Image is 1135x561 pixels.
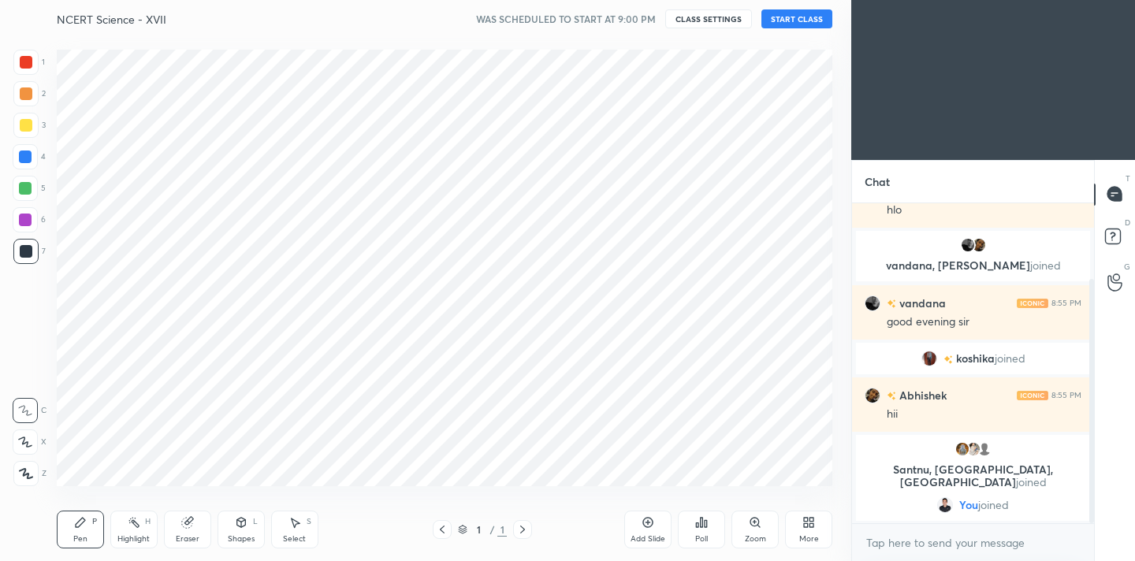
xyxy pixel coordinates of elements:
div: P [92,518,97,526]
div: good evening sir [887,314,1081,330]
img: no-rating-badge.077c3623.svg [943,355,953,363]
div: 1 [13,50,45,75]
img: iconic-light.a09c19a4.png [1017,390,1048,399]
img: 677622c30a0f4b739f456a1bba4a432d.jpg [865,295,880,310]
div: C [13,398,47,423]
div: X [13,429,47,455]
img: 8493f401699047e6a3b570aa3df464a3.jpg [971,237,987,253]
div: 6 [13,207,46,232]
div: 8:55 PM [1051,298,1081,307]
div: 5 [13,176,46,201]
div: Eraser [176,535,199,543]
img: 677622c30a0f4b739f456a1bba4a432d.jpg [960,237,976,253]
p: D [1125,217,1130,228]
div: Select [283,535,306,543]
span: joined [1016,474,1047,489]
div: Poll [695,535,708,543]
div: 8:55 PM [1051,390,1081,399]
p: G [1124,261,1130,273]
button: START CLASS [761,9,832,28]
div: More [799,535,819,543]
p: T [1126,173,1130,184]
div: S [307,518,311,526]
span: joined [1030,258,1061,273]
img: 09a1bb633dd249f2a2c8cf568a24d1b1.jpg [937,497,953,513]
div: Pen [73,535,87,543]
span: You [959,499,978,511]
div: 7 [13,239,46,264]
div: hii [887,407,1081,422]
h6: vandana [896,295,946,311]
div: 1 [471,525,486,534]
span: joined [978,499,1009,511]
h4: NCERT Science - XVII [57,12,166,27]
div: 3 [13,113,46,138]
img: no-rating-badge.077c3623.svg [887,392,896,400]
p: Santnu, [GEOGRAPHIC_DATA], [GEOGRAPHIC_DATA] [865,463,1081,489]
div: hlo [887,202,1081,218]
div: Zoom [745,535,766,543]
div: Shapes [228,535,255,543]
div: Highlight [117,535,150,543]
img: 8493f401699047e6a3b570aa3df464a3.jpg [865,387,880,403]
div: 4 [13,144,46,169]
div: L [253,518,258,526]
div: H [145,518,151,526]
div: / [489,525,494,534]
img: default.png [977,441,992,457]
div: Add Slide [631,535,665,543]
div: grid [852,203,1094,524]
div: 2 [13,81,46,106]
p: Chat [852,161,902,202]
p: vandana, [PERSON_NAME] [865,259,1081,272]
span: joined [995,352,1025,365]
h5: WAS SCHEDULED TO START AT 9:00 PM [476,12,656,26]
img: 68bf5fbc75e74adf8bfa229c22c18cb7.jpg [966,441,981,457]
img: iconic-light.a09c19a4.png [1017,298,1048,307]
span: koshika [956,352,995,365]
div: 1 [497,522,507,537]
h6: Abhishek [896,387,947,403]
button: CLASS SETTINGS [665,9,752,28]
img: 1ea6cc85c1fc4b71b2604535473ed748.jpg [955,441,970,457]
img: no-rating-badge.077c3623.svg [887,299,896,308]
div: Z [13,461,47,486]
img: 618833939c404411bcd97c02eb496a2a.jpg [921,351,937,366]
